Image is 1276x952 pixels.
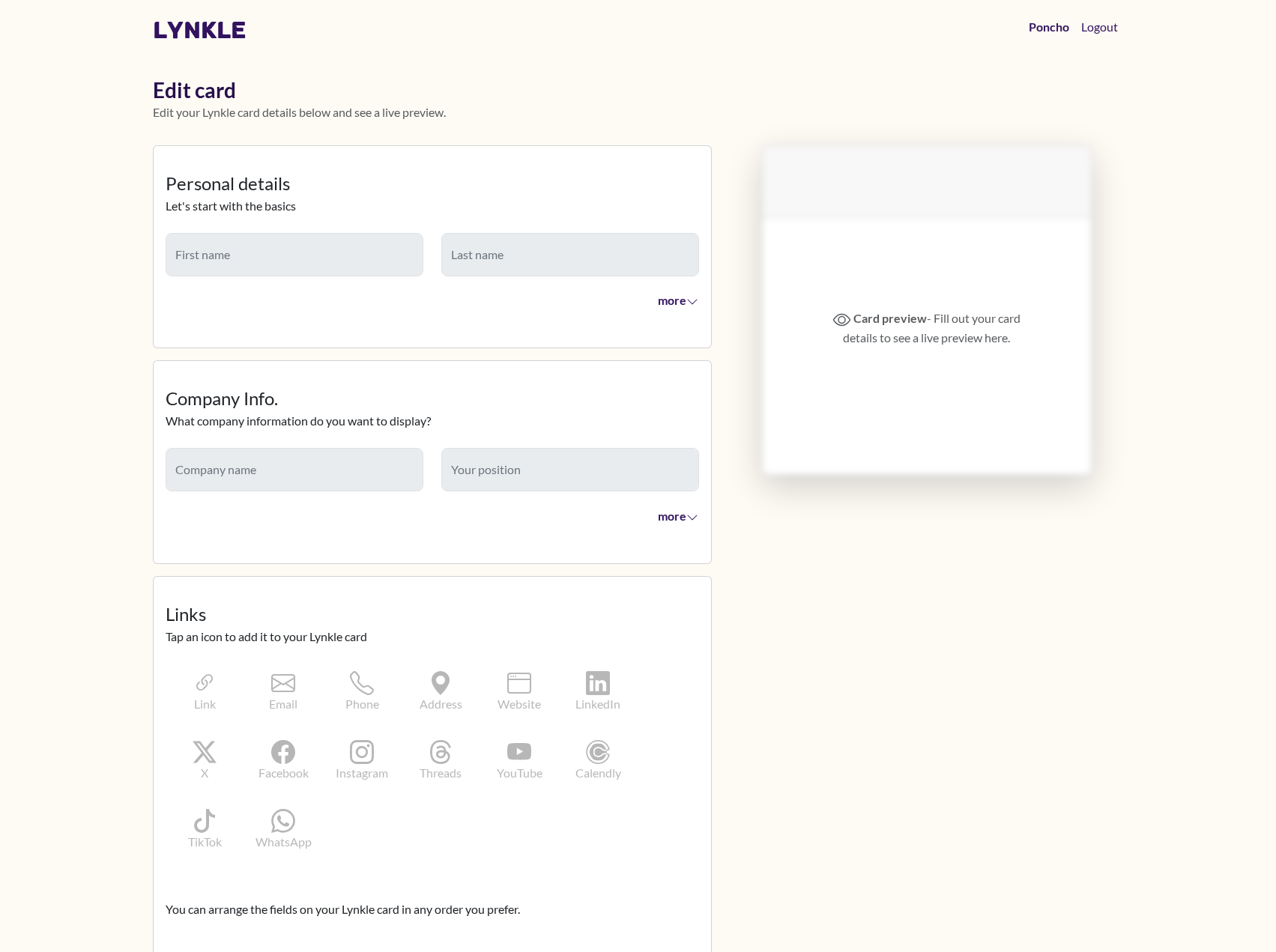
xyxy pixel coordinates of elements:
button: TikTok [169,807,241,852]
legend: Personal details [166,170,699,197]
div: Lynkle card preview [730,145,1124,511]
p: Let's start with the basics [166,197,699,215]
p: Edit your Lynkle card details below and see a live preview. [153,103,1124,121]
button: Logout [1075,12,1124,42]
button: YouTube [483,739,555,783]
button: Phone [326,670,398,715]
button: WhatsApp [247,807,319,852]
span: YouTube [489,764,550,782]
legend: Links [166,601,699,628]
button: Link [169,670,241,715]
a: Poncho [1023,12,1075,42]
button: Website [483,670,555,715]
p: What company information do you want to display? [166,412,699,430]
button: Calendly [562,739,634,783]
button: LinkedIn [562,670,634,715]
span: Address [410,695,471,713]
button: Facebook [247,739,319,783]
button: Email [247,670,319,715]
span: Instagram [331,764,393,782]
span: TikTok [174,833,235,851]
span: Calendly [567,764,629,782]
button: X [169,739,241,783]
span: more [658,293,698,307]
span: Phone [331,695,393,713]
button: Threads [405,739,477,783]
span: more [658,509,698,523]
span: - Fill out your card details to see a live preview here. [843,311,1021,345]
p: You can arrange the fields on your Lynkle card in any order you prefer. [166,900,699,918]
span: LinkedIn [567,695,629,713]
span: Link [174,695,235,713]
span: Threads [410,764,471,782]
a: lynkle [153,16,247,44]
span: WhatsApp [253,833,314,851]
button: Address [405,670,477,715]
span: Website [489,695,550,713]
span: Email [253,695,314,713]
button: Instagram [326,739,398,783]
strong: Card preview [853,311,927,325]
legend: Company Info. [166,385,699,412]
span: Facebook [253,764,314,782]
h1: Edit card [153,78,1124,103]
span: X [174,764,235,782]
p: Tap an icon to add it to your Lynkle card [166,628,699,646]
button: more [648,285,699,315]
button: more [648,500,699,530]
